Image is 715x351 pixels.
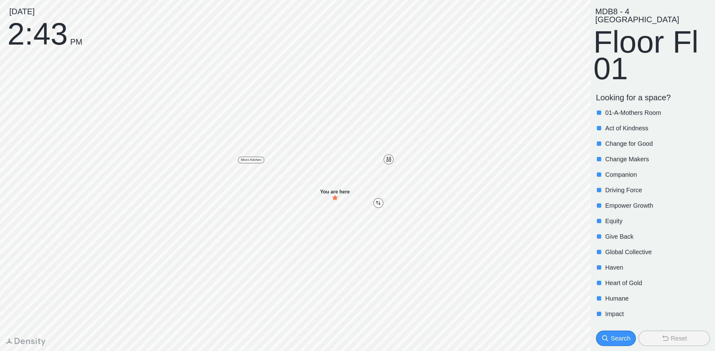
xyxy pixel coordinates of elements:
[605,124,709,132] p: Act of Kindness
[605,186,709,194] p: Driving Force
[605,310,709,318] p: Impact
[611,334,630,343] div: Search
[605,170,709,179] p: Companion
[605,201,709,210] p: Empower Growth
[605,248,709,256] p: Global Collective
[605,108,709,117] p: 01-A-Mothers Room
[596,93,710,102] p: Looking for a space?
[605,279,709,287] p: Heart of Gold
[605,232,709,241] p: Give Back
[638,331,710,346] button: Reset
[605,217,709,225] p: Equity
[605,325,709,334] p: Joint Action
[605,263,709,272] p: Haven
[605,294,709,303] p: Humane
[671,334,687,343] div: Reset
[605,155,709,163] p: Change Makers
[605,139,709,148] p: Change for Good
[596,331,636,346] button: Search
